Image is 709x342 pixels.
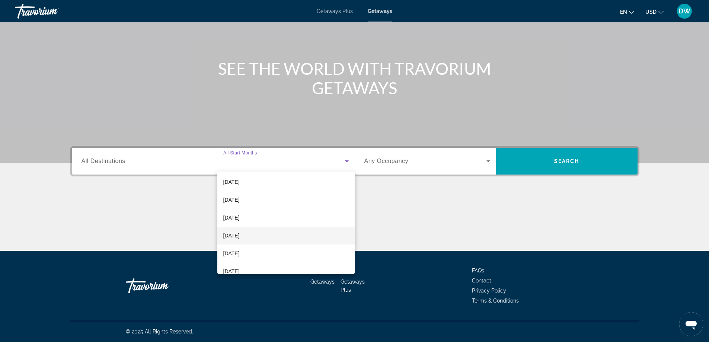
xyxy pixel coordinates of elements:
[223,195,240,204] span: [DATE]
[679,312,703,336] iframe: Button to launch messaging window
[223,178,240,186] span: [DATE]
[223,267,240,276] span: [DATE]
[223,231,240,240] span: [DATE]
[223,213,240,222] span: [DATE]
[223,249,240,258] span: [DATE]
